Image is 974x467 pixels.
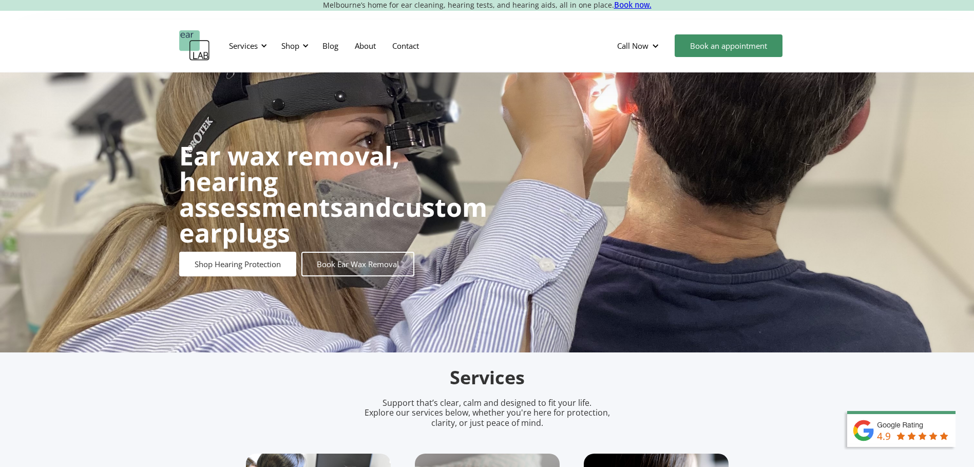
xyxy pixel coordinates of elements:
[675,34,782,57] a: Book an appointment
[275,30,312,61] div: Shop
[347,31,384,61] a: About
[246,366,729,390] h2: Services
[179,143,487,246] h1: and
[314,31,347,61] a: Blog
[229,41,258,51] div: Services
[301,252,414,276] a: Book Ear Wax Removal
[179,138,399,225] strong: Ear wax removal, hearing assessments
[617,41,648,51] div: Call Now
[384,31,427,61] a: Contact
[179,252,296,276] a: Shop Hearing Protection
[281,41,299,51] div: Shop
[179,190,487,250] strong: custom earplugs
[223,30,270,61] div: Services
[179,30,210,61] a: home
[609,30,670,61] div: Call Now
[351,398,623,428] p: Support that’s clear, calm and designed to fit your life. Explore our services below, whether you...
